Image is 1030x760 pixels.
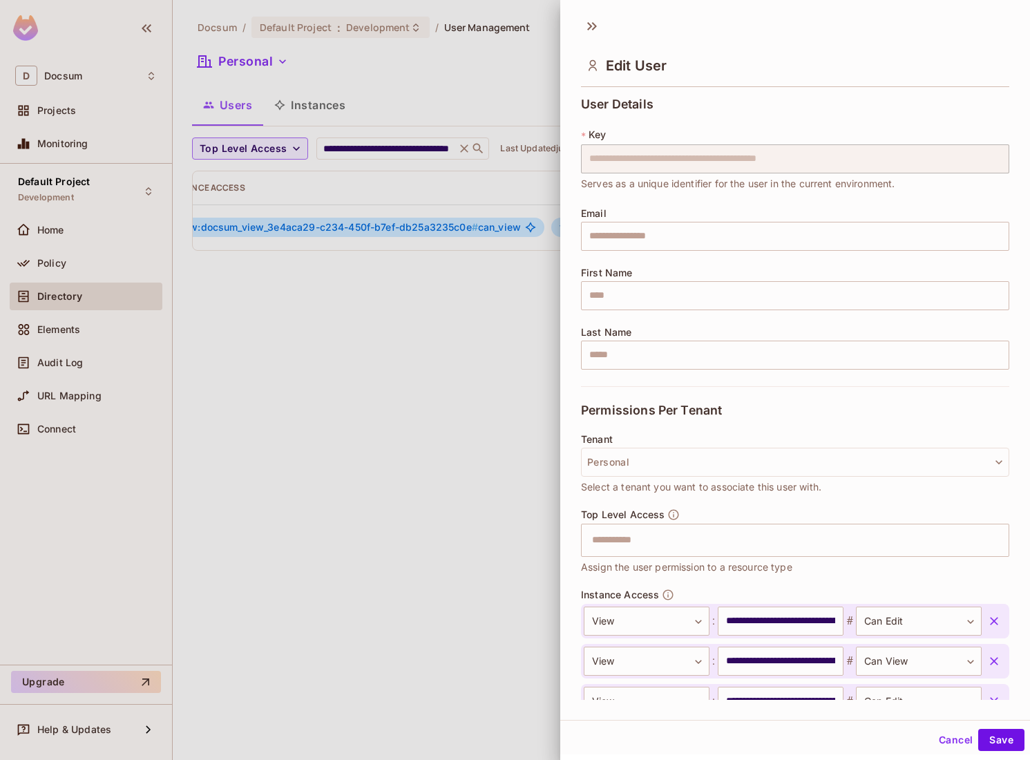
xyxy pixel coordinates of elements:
span: Key [589,129,606,140]
span: Top Level Access [581,509,665,520]
span: Email [581,208,607,219]
span: Edit User [606,57,667,74]
span: : [709,693,718,710]
span: First Name [581,267,633,278]
div: View [584,687,709,716]
button: Cancel [933,729,978,751]
button: Open [1002,538,1004,541]
span: Select a tenant you want to associate this user with. [581,479,821,495]
span: Permissions Per Tenant [581,403,722,417]
span: Instance Access [581,589,659,600]
span: : [709,653,718,669]
span: User Details [581,97,654,111]
span: # [843,613,856,629]
span: # [843,693,856,710]
div: Can View [856,647,982,676]
button: Personal [581,448,1009,477]
div: View [584,607,709,636]
span: Assign the user permission to a resource type [581,560,792,575]
div: View [584,647,709,676]
span: Last Name [581,327,631,338]
span: Tenant [581,434,613,445]
span: : [709,613,718,629]
button: Save [978,729,1024,751]
div: Can Edit [856,607,982,636]
div: Can Edit [856,687,982,716]
span: # [843,653,856,669]
span: Serves as a unique identifier for the user in the current environment. [581,176,895,191]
